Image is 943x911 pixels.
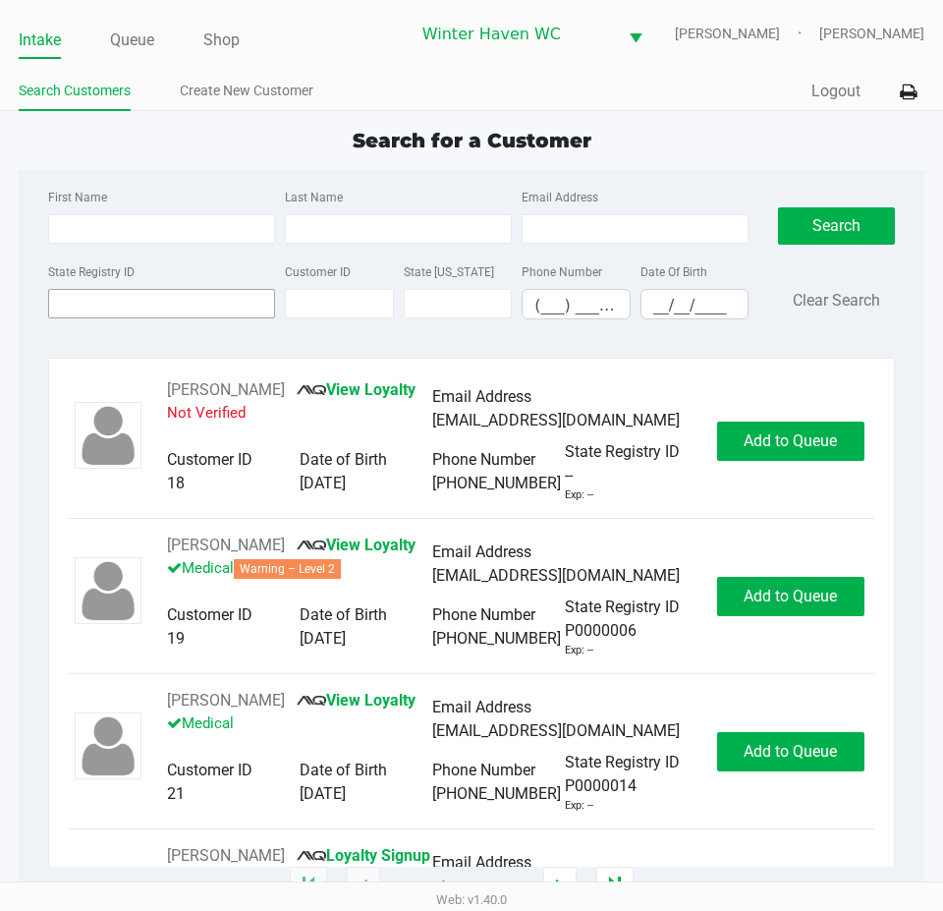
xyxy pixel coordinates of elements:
span: Add to Queue [744,742,837,761]
span: State Registry ID [565,598,680,616]
span: 1 - 20 of 896080 items [400,877,524,896]
span: Add to Queue [744,587,837,605]
p: Medical [167,712,432,735]
span: [PERSON_NAME] [675,24,819,44]
label: Phone Number [522,263,602,281]
p: Medical [167,557,432,580]
span: Customer ID [167,605,252,624]
button: Add to Queue [717,732,864,771]
a: Search Customers [19,79,131,103]
a: Shop [203,27,240,54]
kendo-maskedtextbox: Format: MM/DD/YYYY [640,289,749,319]
span: Warning – Level 2 [234,559,341,579]
button: Add to Queue [717,422,864,461]
span: [PHONE_NUMBER] [432,474,561,492]
span: [EMAIL_ADDRESS][DOMAIN_NAME] [432,721,680,740]
app-submit-button: Move to last page [596,867,634,906]
span: Customer ID [167,761,252,779]
span: Add to Queue [744,431,837,450]
span: Phone Number [432,761,535,779]
button: See customer info [167,844,285,868]
span: [PHONE_NUMBER] [432,784,561,803]
span: [DATE] [300,474,346,492]
button: Select [617,11,654,57]
button: Logout [811,80,860,103]
label: Date Of Birth [640,263,707,281]
span: Email Address [432,387,531,406]
button: Add to Queue [717,577,864,616]
input: Format: (999) 999-9999 [523,290,630,320]
button: Search [778,207,895,245]
app-submit-button: Move to first page [290,867,327,906]
span: P0000014 [565,774,637,798]
span: [PHONE_NUMBER] [432,629,561,648]
label: First Name [48,189,107,206]
div: Exp: -- [565,798,593,815]
span: Phone Number [432,605,535,624]
button: See customer info [167,689,285,712]
span: State Registry ID [565,753,680,771]
label: State [US_STATE] [404,263,494,281]
span: Email Address [432,542,531,561]
span: Customer ID [167,450,252,469]
span: [DATE] [300,629,346,648]
span: Date of Birth [300,605,387,624]
span: Web: v1.40.0 [436,892,507,907]
label: Last Name [285,189,343,206]
span: Winter Haven WC [422,23,605,46]
input: Format: MM/DD/YYYY [641,290,749,320]
span: Date of Birth [300,450,387,469]
label: State Registry ID [48,263,135,281]
p: Not Verified [167,402,432,425]
span: -- [565,464,573,487]
label: Email Address [522,189,598,206]
button: See customer info [167,378,285,402]
label: Customer ID [285,263,351,281]
button: See customer info [167,534,285,557]
a: Intake [19,27,61,54]
span: 19 [167,629,185,648]
span: P0000006 [565,619,637,643]
div: Exp: -- [565,643,593,659]
span: [DATE] [300,784,346,803]
span: [PERSON_NAME] [819,24,924,44]
a: Loyalty Signup [297,846,430,865]
app-submit-button: Next [543,867,577,906]
span: [EMAIL_ADDRESS][DOMAIN_NAME] [432,566,680,585]
button: Clear Search [793,289,880,313]
a: Create New Customer [180,79,313,103]
kendo-maskedtextbox: Format: (999) 999-9999 [522,289,631,319]
span: [EMAIL_ADDRESS][DOMAIN_NAME] [432,411,680,429]
a: View Loyalty [297,691,416,710]
span: Email Address [432,853,531,872]
div: Exp: -- [565,487,593,504]
app-submit-button: Previous [347,867,380,906]
a: Queue [110,27,154,54]
span: 18 [167,474,185,492]
span: Email Address [432,698,531,716]
a: View Loyalty [297,536,416,554]
a: View Loyalty [297,380,416,399]
span: State Registry ID [565,442,680,461]
span: Phone Number [432,450,535,469]
span: Search for a Customer [353,129,591,152]
span: Date of Birth [300,761,387,779]
span: 21 [167,784,185,803]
